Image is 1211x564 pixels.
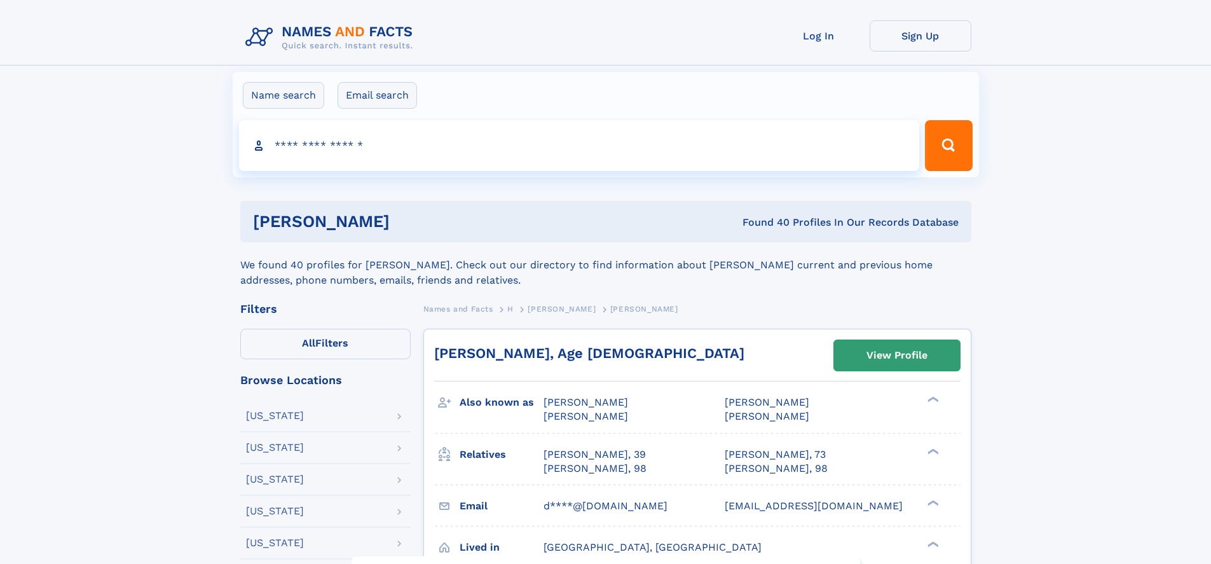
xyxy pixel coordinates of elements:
div: [US_STATE] [246,474,304,485]
div: We found 40 profiles for [PERSON_NAME]. Check out our directory to find information about [PERSON... [240,242,971,288]
span: [PERSON_NAME] [725,410,809,422]
a: [PERSON_NAME], 98 [544,462,647,476]
span: H [507,305,514,313]
a: Sign Up [870,20,971,52]
button: Search Button [925,120,972,171]
div: Found 40 Profiles In Our Records Database [566,216,959,230]
a: [PERSON_NAME], Age [DEMOGRAPHIC_DATA] [434,345,744,361]
span: All [302,337,315,349]
div: [US_STATE] [246,411,304,421]
div: ❯ [924,499,940,507]
span: [PERSON_NAME] [544,396,628,408]
span: [PERSON_NAME] [610,305,678,313]
span: [PERSON_NAME] [544,410,628,422]
h3: Also known as [460,392,544,413]
div: ❯ [924,395,940,404]
a: View Profile [834,340,960,371]
span: [EMAIL_ADDRESS][DOMAIN_NAME] [725,500,903,512]
div: ❯ [924,540,940,548]
h1: [PERSON_NAME] [253,214,566,230]
div: Browse Locations [240,375,411,386]
div: Filters [240,303,411,315]
label: Filters [240,329,411,359]
a: [PERSON_NAME], 39 [544,448,646,462]
div: [US_STATE] [246,443,304,453]
h3: Relatives [460,444,544,465]
span: [PERSON_NAME] [725,396,809,408]
a: H [507,301,514,317]
h3: Lived in [460,537,544,558]
a: [PERSON_NAME], 98 [725,462,828,476]
label: Email search [338,82,417,109]
div: [US_STATE] [246,506,304,516]
div: ❯ [924,447,940,455]
label: Name search [243,82,324,109]
span: [PERSON_NAME] [528,305,596,313]
a: [PERSON_NAME], 73 [725,448,826,462]
a: [PERSON_NAME] [528,301,596,317]
div: View Profile [866,341,927,370]
a: Names and Facts [423,301,493,317]
span: [GEOGRAPHIC_DATA], [GEOGRAPHIC_DATA] [544,541,762,553]
img: Logo Names and Facts [240,20,423,55]
a: Log In [768,20,870,52]
input: search input [239,120,920,171]
div: [US_STATE] [246,538,304,548]
h3: Email [460,495,544,517]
